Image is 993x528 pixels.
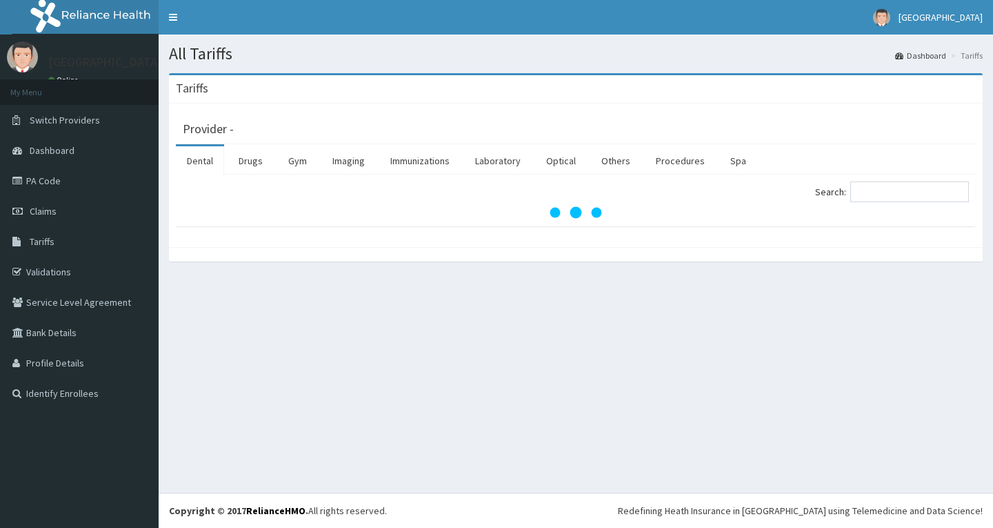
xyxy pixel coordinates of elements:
[30,235,54,248] span: Tariffs
[30,144,74,157] span: Dashboard
[159,493,993,528] footer: All rights reserved.
[895,50,946,61] a: Dashboard
[169,505,308,517] strong: Copyright © 2017 .
[176,146,224,175] a: Dental
[815,182,969,202] label: Search:
[548,185,603,240] svg: audio-loading
[947,50,983,61] li: Tariffs
[618,504,983,518] div: Redefining Heath Insurance in [GEOGRAPHIC_DATA] using Telemedicine and Data Science!
[228,146,274,175] a: Drugs
[169,45,983,63] h1: All Tariffs
[850,182,969,202] input: Search:
[30,114,100,126] span: Switch Providers
[246,505,305,517] a: RelianceHMO
[277,146,318,175] a: Gym
[7,41,38,72] img: User Image
[719,146,757,175] a: Spa
[464,146,532,175] a: Laboratory
[590,146,641,175] a: Others
[535,146,587,175] a: Optical
[873,9,890,26] img: User Image
[899,11,983,23] span: [GEOGRAPHIC_DATA]
[321,146,376,175] a: Imaging
[176,82,208,95] h3: Tariffs
[48,56,162,68] p: [GEOGRAPHIC_DATA]
[645,146,716,175] a: Procedures
[183,123,234,135] h3: Provider -
[379,146,461,175] a: Immunizations
[48,75,81,85] a: Online
[30,205,57,217] span: Claims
